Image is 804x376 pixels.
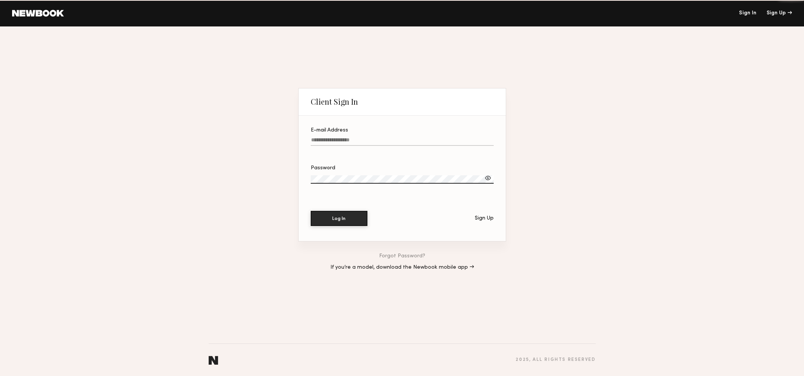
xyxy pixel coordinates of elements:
input: E-mail Address [311,137,494,146]
div: Password [311,166,494,171]
a: Sign In [739,11,756,16]
div: Sign Up [767,11,792,16]
a: Forgot Password? [379,254,425,259]
button: Log In [311,211,367,226]
a: If you’re a model, download the Newbook mobile app → [330,265,474,270]
div: Sign Up [475,216,494,221]
div: Client Sign In [311,97,358,106]
div: E-mail Address [311,128,494,133]
input: Password [311,175,494,184]
div: 2025 , all rights reserved [516,357,595,362]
